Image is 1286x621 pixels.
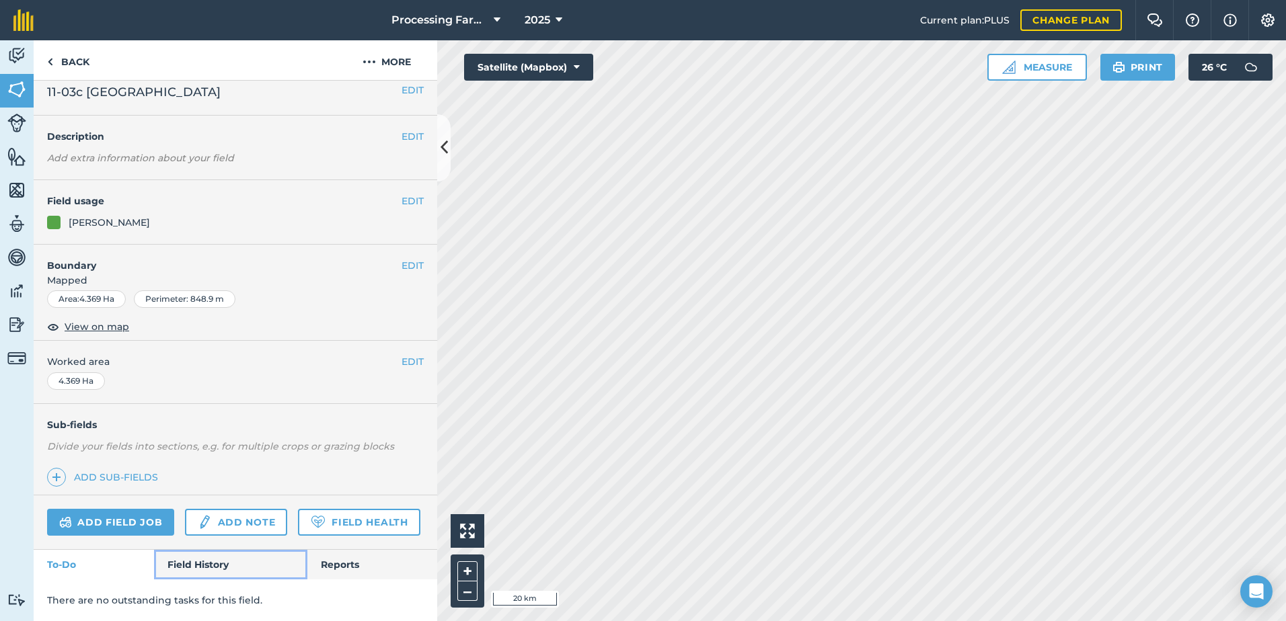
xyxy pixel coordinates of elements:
div: Area : 4.369 Ha [47,290,126,308]
h4: Boundary [34,245,402,273]
a: Add note [185,509,287,536]
a: Back [34,40,103,80]
h4: Field usage [47,194,402,208]
img: svg+xml;base64,PD94bWwgdmVyc2lvbj0iMS4wIiBlbmNvZGluZz0idXRmLTgiPz4KPCEtLSBHZW5lcmF0b3I6IEFkb2JlIE... [7,214,26,234]
h4: Sub-fields [34,417,437,432]
img: svg+xml;base64,PHN2ZyB4bWxucz0iaHR0cDovL3d3dy53My5vcmcvMjAwMC9zdmciIHdpZHRoPSI1NiIgaGVpZ2h0PSI2MC... [7,180,26,200]
div: [PERSON_NAME] [69,215,150,230]
img: svg+xml;base64,PHN2ZyB4bWxucz0iaHR0cDovL3d3dy53My5vcmcvMjAwMC9zdmciIHdpZHRoPSIxOCIgaGVpZ2h0PSIyNC... [47,319,59,335]
img: svg+xml;base64,PD94bWwgdmVyc2lvbj0iMS4wIiBlbmNvZGluZz0idXRmLTgiPz4KPCEtLSBHZW5lcmF0b3I6IEFkb2JlIE... [7,315,26,335]
img: svg+xml;base64,PHN2ZyB4bWxucz0iaHR0cDovL3d3dy53My5vcmcvMjAwMC9zdmciIHdpZHRoPSI5IiBoZWlnaHQ9IjI0Ii... [47,54,53,70]
a: Add field job [47,509,174,536]
a: Field History [154,550,307,579]
span: 11-03c [GEOGRAPHIC_DATA] [47,83,221,101]
img: A question mark icon [1184,13,1201,27]
div: Open Intercom Messenger [1240,575,1273,608]
img: Ruler icon [1002,60,1016,74]
img: Four arrows, one pointing top left, one top right, one bottom right and the last bottom left [460,524,475,538]
button: EDIT [402,354,424,369]
img: svg+xml;base64,PD94bWwgdmVyc2lvbj0iMS4wIiBlbmNvZGluZz0idXRmLTgiPz4KPCEtLSBHZW5lcmF0b3I6IEFkb2JlIE... [7,46,26,66]
span: 26 ° C [1202,54,1227,81]
button: – [457,581,478,601]
button: Satellite (Mapbox) [464,54,593,81]
img: svg+xml;base64,PD94bWwgdmVyc2lvbj0iMS4wIiBlbmNvZGluZz0idXRmLTgiPz4KPCEtLSBHZW5lcmF0b3I6IEFkb2JlIE... [7,247,26,267]
img: svg+xml;base64,PHN2ZyB4bWxucz0iaHR0cDovL3d3dy53My5vcmcvMjAwMC9zdmciIHdpZHRoPSI1NiIgaGVpZ2h0PSI2MC... [7,147,26,167]
button: + [457,561,478,581]
img: svg+xml;base64,PD94bWwgdmVyc2lvbj0iMS4wIiBlbmNvZGluZz0idXRmLTgiPz4KPCEtLSBHZW5lcmF0b3I6IEFkb2JlIE... [7,281,26,301]
img: svg+xml;base64,PD94bWwgdmVyc2lvbj0iMS4wIiBlbmNvZGluZz0idXRmLTgiPz4KPCEtLSBHZW5lcmF0b3I6IEFkb2JlIE... [7,349,26,368]
button: 26 °C [1188,54,1273,81]
img: svg+xml;base64,PHN2ZyB4bWxucz0iaHR0cDovL3d3dy53My5vcmcvMjAwMC9zdmciIHdpZHRoPSIyMCIgaGVpZ2h0PSIyNC... [363,54,376,70]
img: svg+xml;base64,PHN2ZyB4bWxucz0iaHR0cDovL3d3dy53My5vcmcvMjAwMC9zdmciIHdpZHRoPSIxOSIgaGVpZ2h0PSIyNC... [1112,59,1125,75]
em: Add extra information about your field [47,152,234,164]
span: Current plan : PLUS [920,13,1010,28]
div: Perimeter : 848.9 m [134,290,235,308]
span: View on map [65,319,129,334]
img: fieldmargin Logo [13,9,34,31]
img: A cog icon [1260,13,1276,27]
em: Divide your fields into sections, e.g. for multiple crops or grazing blocks [47,440,394,452]
img: svg+xml;base64,PD94bWwgdmVyc2lvbj0iMS4wIiBlbmNvZGluZz0idXRmLTgiPz4KPCEtLSBHZW5lcmF0b3I6IEFkb2JlIE... [7,593,26,606]
span: Processing Farms [391,12,488,28]
img: svg+xml;base64,PD94bWwgdmVyc2lvbj0iMS4wIiBlbmNvZGluZz0idXRmLTgiPz4KPCEtLSBHZW5lcmF0b3I6IEFkb2JlIE... [1238,54,1264,81]
img: Two speech bubbles overlapping with the left bubble in the forefront [1147,13,1163,27]
a: Change plan [1020,9,1122,31]
img: svg+xml;base64,PHN2ZyB4bWxucz0iaHR0cDovL3d3dy53My5vcmcvMjAwMC9zdmciIHdpZHRoPSIxNyIgaGVpZ2h0PSIxNy... [1223,12,1237,28]
button: EDIT [402,194,424,208]
h4: Description [47,129,424,144]
a: Add sub-fields [47,468,163,487]
p: There are no outstanding tasks for this field. [47,593,424,608]
a: Reports [307,550,437,579]
button: EDIT [402,258,424,273]
img: svg+xml;base64,PHN2ZyB4bWxucz0iaHR0cDovL3d3dy53My5vcmcvMjAwMC9zdmciIHdpZHRoPSIxNCIgaGVpZ2h0PSIyNC... [52,469,61,485]
button: View on map [47,319,129,335]
button: Print [1100,54,1176,81]
button: EDIT [402,129,424,144]
button: More [336,40,437,80]
button: Measure [987,54,1087,81]
img: svg+xml;base64,PD94bWwgdmVyc2lvbj0iMS4wIiBlbmNvZGluZz0idXRmLTgiPz4KPCEtLSBHZW5lcmF0b3I6IEFkb2JlIE... [197,514,212,530]
img: svg+xml;base64,PD94bWwgdmVyc2lvbj0iMS4wIiBlbmNvZGluZz0idXRmLTgiPz4KPCEtLSBHZW5lcmF0b3I6IEFkb2JlIE... [7,114,26,132]
a: Field Health [298,509,420,536]
button: EDIT [402,83,424,97]
img: svg+xml;base64,PD94bWwgdmVyc2lvbj0iMS4wIiBlbmNvZGluZz0idXRmLTgiPz4KPCEtLSBHZW5lcmF0b3I6IEFkb2JlIE... [59,514,72,530]
span: Mapped [34,273,437,288]
a: To-Do [34,550,154,579]
span: Worked area [47,354,424,369]
span: 2025 [525,12,550,28]
div: 4.369 Ha [47,372,105,390]
img: svg+xml;base64,PHN2ZyB4bWxucz0iaHR0cDovL3d3dy53My5vcmcvMjAwMC9zdmciIHdpZHRoPSI1NiIgaGVpZ2h0PSI2MC... [7,79,26,99]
